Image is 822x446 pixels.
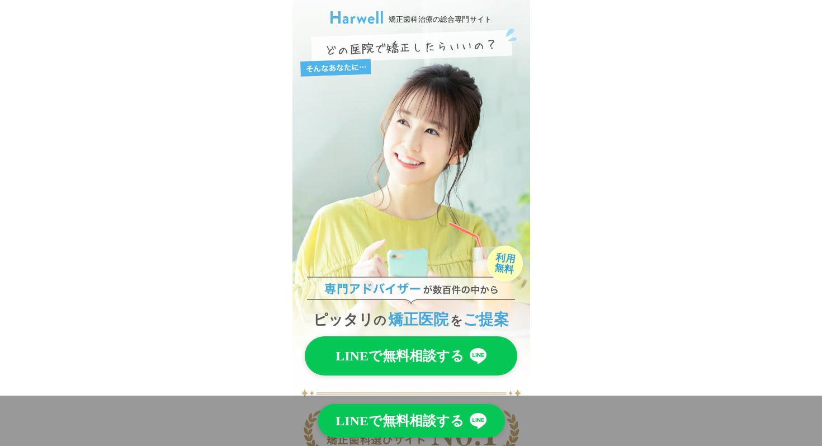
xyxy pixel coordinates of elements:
a: LINEで無料相談する [305,336,517,375]
a: LINEで無料相談する [318,404,505,438]
img: ハーウェルのロゴ [330,11,383,24]
img: どの医院で矯正したらいいの？ そんなあなたに… [300,25,523,77]
span: ピッタリ [313,312,374,328]
span: を [450,313,463,327]
img: ハーウェルのロゴ [305,276,517,304]
h1: 矯正歯科治療の総合専門サイト [389,14,492,25]
span: 矯正医院 [388,311,448,328]
span: の [374,313,386,327]
a: ハーウェルのロゴ [330,11,383,28]
span: ご提案 [463,311,509,328]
